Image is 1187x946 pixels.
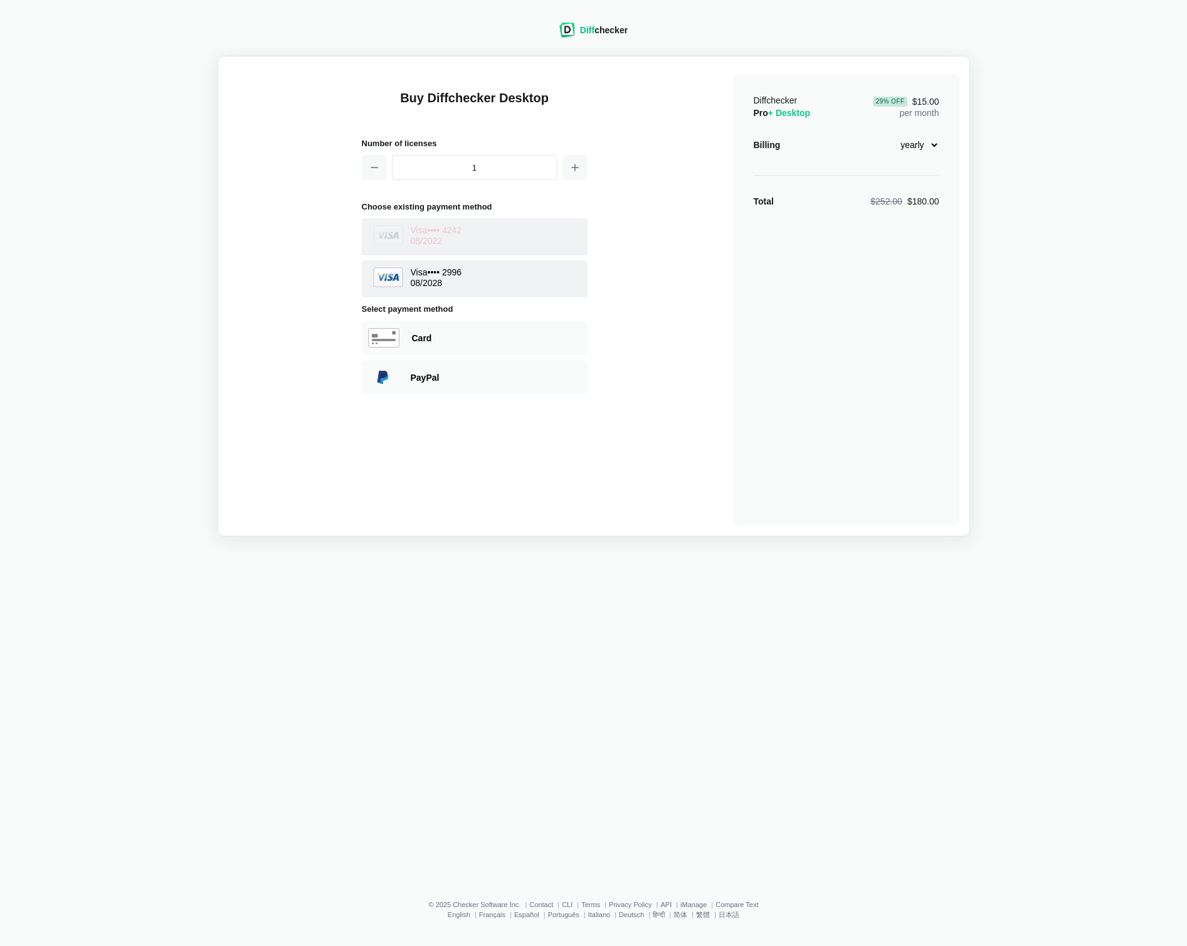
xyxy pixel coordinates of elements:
[715,901,758,908] a: Compare Text
[559,29,628,40] a: Diffchecker logoDiffchecker
[479,911,505,918] a: Français
[548,911,579,918] a: Português
[653,911,665,918] a: हिन्दी
[362,360,588,395] div: Paying with PayPal
[448,911,470,918] a: English
[362,200,588,213] h2: Choose existing payment method
[392,155,557,180] input: 1
[411,225,462,249] div: Visa •••• 4242 08 / 2022
[873,94,939,119] div: per month
[428,901,529,908] li: © 2025 Checker Software Inc.
[768,108,810,118] span: + Desktop
[412,332,581,344] div: Paying with Card
[609,901,652,908] a: Privacy Policy
[588,911,610,918] a: Italiano
[362,137,588,150] h2: Number of licenses
[559,23,575,38] img: Diffchecker logo
[619,911,644,918] a: Deutsch
[870,195,939,208] div: $180.00
[873,97,907,107] div: 29 % Off
[660,901,672,908] a: API
[580,25,594,35] span: Diff
[529,901,553,908] a: Contact
[373,267,403,288] img: Visa Logo
[580,24,628,36] div: checker
[362,260,588,297] button: Visa LogoVisa•••• 299608/2028
[680,901,707,908] a: iManage
[362,89,588,122] h1: Buy Diffchecker Desktop
[581,901,600,908] a: Terms
[362,321,588,355] div: Paying with Card
[873,97,939,107] span: $15.00
[870,196,902,206] span: $252.00
[411,267,462,291] div: Visa •••• 2996 08 / 2028
[754,95,798,105] span: Diffchecker
[411,371,581,384] div: Paying with PayPal
[373,225,403,246] img: Visa Logo
[362,302,588,316] h2: Select payment method
[696,911,710,918] a: 繁體
[754,108,811,118] span: Pro
[754,196,774,206] strong: Total
[562,901,572,908] a: CLI
[514,911,539,918] a: Español
[719,911,739,918] a: 日本語
[754,139,781,151] div: Billing
[673,911,687,918] a: 简体
[362,218,588,255] button: Visa LogoVisa•••• 424208/2022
